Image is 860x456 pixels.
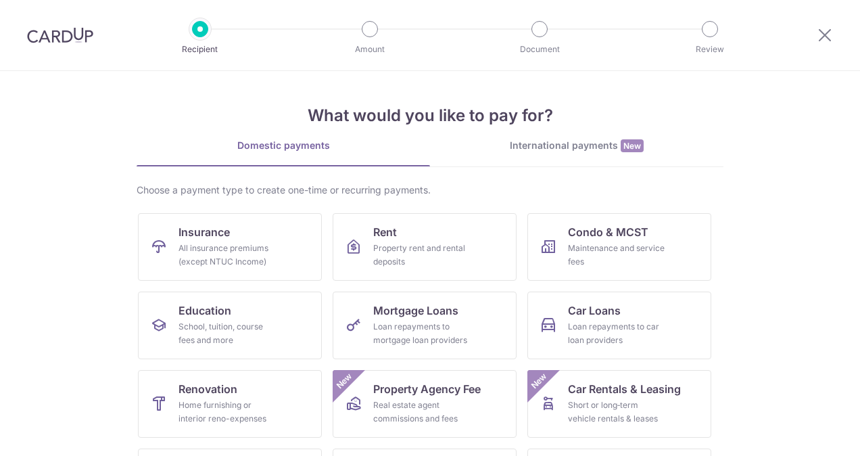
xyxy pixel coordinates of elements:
span: Rent [373,224,397,240]
a: Car Rentals & LeasingShort or long‑term vehicle rentals & leasesNew [527,370,711,438]
div: International payments [430,139,723,153]
p: Amount [320,43,420,56]
div: School, tuition, course fees and more [178,320,276,347]
span: Renovation [178,381,237,397]
span: Mortgage Loans [373,302,458,319]
span: Car Rentals & Leasing [568,381,681,397]
div: Choose a payment type to create one-time or recurring payments. [137,183,723,197]
a: Property Agency FeeReal estate agent commissions and feesNew [333,370,517,438]
span: New [333,370,356,392]
a: Car LoansLoan repayments to car loan providers [527,292,711,359]
a: RenovationHome furnishing or interior reno-expenses [138,370,322,438]
h4: What would you like to pay for? [137,104,723,128]
a: Mortgage LoansLoan repayments to mortgage loan providers [333,292,517,359]
div: Domestic payments [137,139,430,152]
div: Maintenance and service fees [568,242,665,269]
a: RentProperty rent and rental deposits [333,213,517,281]
div: Short or long‑term vehicle rentals & leases [568,398,665,426]
p: Review [660,43,760,56]
div: All insurance premiums (except NTUC Income) [178,242,276,269]
span: New [528,370,550,392]
p: Recipient [150,43,250,56]
div: Home furnishing or interior reno-expenses [178,398,276,426]
div: Property rent and rental deposits [373,242,471,269]
a: EducationSchool, tuition, course fees and more [138,292,322,359]
div: Loan repayments to mortgage loan providers [373,320,471,347]
a: InsuranceAll insurance premiums (except NTUC Income) [138,213,322,281]
span: Condo & MCST [568,224,648,240]
a: Condo & MCSTMaintenance and service fees [527,213,711,281]
span: Insurance [178,224,230,240]
div: Real estate agent commissions and fees [373,398,471,426]
p: Document [489,43,590,56]
div: Loan repayments to car loan providers [568,320,665,347]
img: CardUp [27,27,93,43]
span: Property Agency Fee [373,381,481,397]
span: New [621,139,644,152]
span: Education [178,302,231,319]
span: Car Loans [568,302,621,319]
